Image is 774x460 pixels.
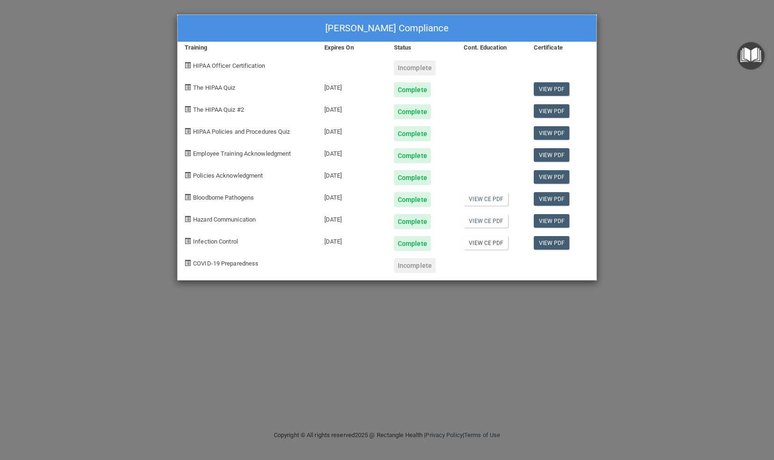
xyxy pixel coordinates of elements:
[737,42,765,70] button: Open Resource Center
[394,60,436,75] div: Incomplete
[317,119,387,141] div: [DATE]
[394,104,431,119] div: Complete
[193,238,238,245] span: Infection Control
[387,42,457,53] div: Status
[534,126,570,140] a: View PDF
[193,216,256,223] span: Hazard Communication
[193,194,254,201] span: Bloodborne Pathogens
[534,236,570,250] a: View PDF
[534,104,570,118] a: View PDF
[394,258,436,273] div: Incomplete
[534,214,570,228] a: View PDF
[464,236,508,250] a: View CE PDF
[534,192,570,206] a: View PDF
[178,42,317,53] div: Training
[457,42,526,53] div: Cont. Education
[317,207,387,229] div: [DATE]
[193,106,244,113] span: The HIPAA Quiz #2
[317,229,387,251] div: [DATE]
[317,97,387,119] div: [DATE]
[317,185,387,207] div: [DATE]
[394,126,431,141] div: Complete
[394,170,431,185] div: Complete
[464,192,508,206] a: View CE PDF
[193,260,258,267] span: COVID-19 Preparedness
[394,236,431,251] div: Complete
[193,150,291,157] span: Employee Training Acknowledgment
[317,163,387,185] div: [DATE]
[193,172,263,179] span: Policies Acknowledgment
[464,214,508,228] a: View CE PDF
[193,128,290,135] span: HIPAA Policies and Procedures Quiz
[534,82,570,96] a: View PDF
[193,62,265,69] span: HIPAA Officer Certification
[394,82,431,97] div: Complete
[394,214,431,229] div: Complete
[317,141,387,163] div: [DATE]
[527,42,596,53] div: Certificate
[394,192,431,207] div: Complete
[534,170,570,184] a: View PDF
[178,15,596,42] div: [PERSON_NAME] Compliance
[534,148,570,162] a: View PDF
[317,75,387,97] div: [DATE]
[193,84,235,91] span: The HIPAA Quiz
[317,42,387,53] div: Expires On
[394,148,431,163] div: Complete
